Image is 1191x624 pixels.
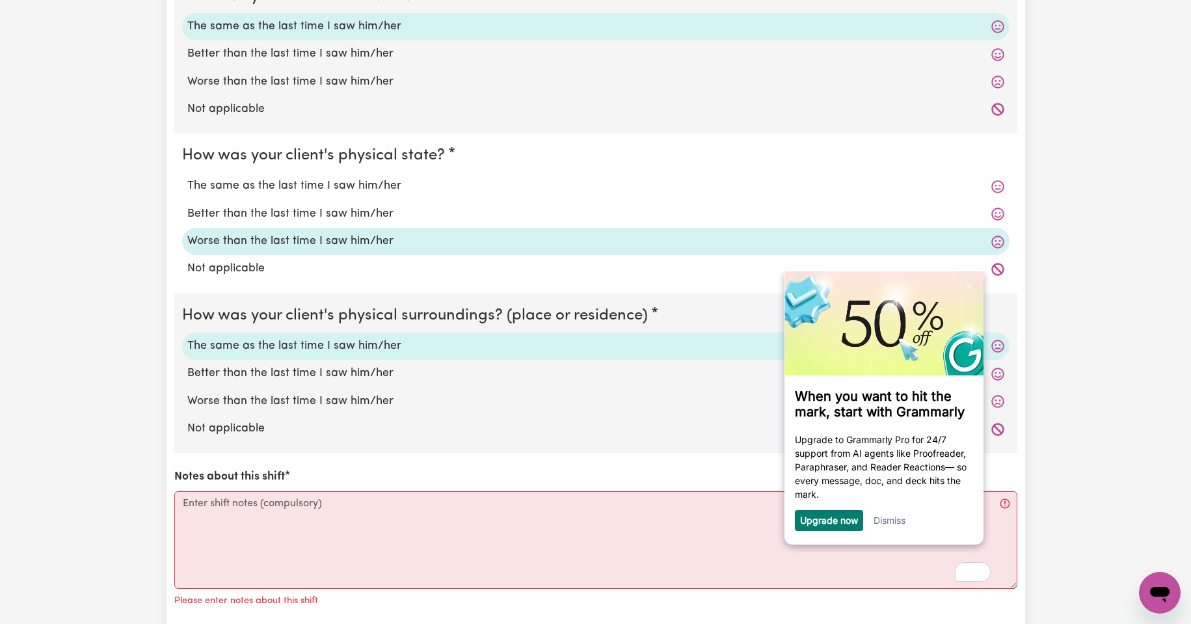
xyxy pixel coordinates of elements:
[23,243,81,254] a: Upgrade now
[174,594,318,608] p: Please enter notes about this shift
[187,46,1004,62] label: Better than the last time I saw him/her
[1139,572,1181,614] iframe: Button to launch messaging window
[182,304,653,327] legend: How was your client's physical surroundings? (place or residence)
[187,101,1004,118] label: Not applicable
[182,144,450,167] legend: How was your client's physical state?
[187,18,1004,35] label: The same as the last time I saw him/her
[187,233,1004,250] label: Worse than the last time I saw him/her
[187,338,1004,355] label: The same as the last time I saw him/her
[187,393,1004,410] label: Worse than the last time I saw him/her
[187,260,1004,277] label: Not applicable
[18,161,196,230] p: Upgrade to Grammarly Pro for 24/7 support from AI agents like Proofreader, Paraphraser, and Reade...
[187,420,1004,437] label: Not applicable
[187,74,1004,90] label: Worse than the last time I saw him/her
[174,468,285,485] label: Notes about this shift
[187,365,1004,382] label: Better than the last time I saw him/her
[18,117,196,148] h3: When you want to hit the mark, start with Grammarly
[187,178,1004,195] label: The same as the last time I saw him/her
[189,12,194,18] img: close_x_white.png
[96,243,128,254] a: Dismiss
[174,491,1017,589] textarea: To enrich screen reader interactions, please activate Accessibility in Grammarly extension settings
[187,206,1004,223] label: Better than the last time I saw him/her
